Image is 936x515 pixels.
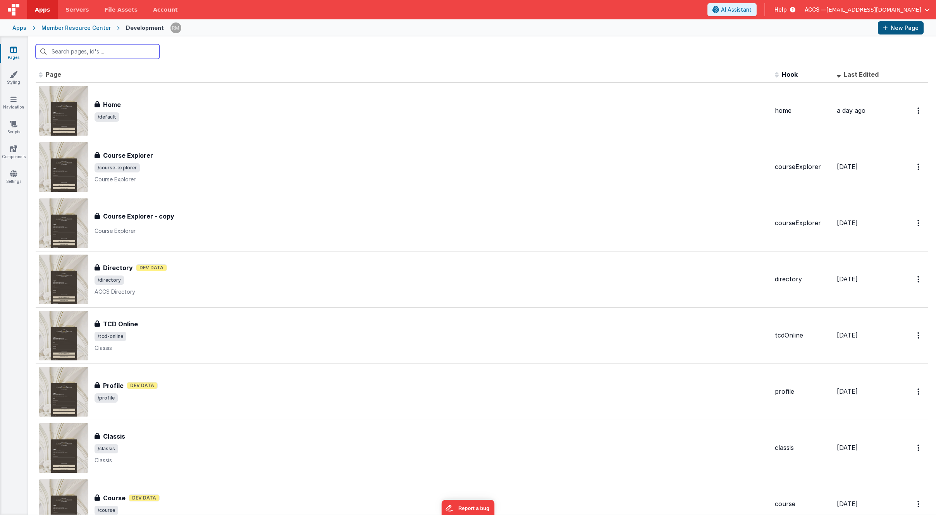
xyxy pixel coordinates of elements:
button: Options [913,215,925,231]
div: course [775,499,831,508]
h3: Course [103,493,126,503]
div: Development [126,24,164,32]
div: courseExplorer [775,162,831,171]
span: ACCS — [805,6,826,14]
span: Page [46,71,61,78]
span: [DATE] [837,163,858,171]
div: directory [775,275,831,284]
div: profile [775,387,831,396]
span: [DATE] [837,275,858,283]
h3: Home [103,100,121,109]
div: tcdOnline [775,331,831,340]
span: /default [95,112,119,122]
span: [EMAIL_ADDRESS][DOMAIN_NAME] [826,6,921,14]
span: [DATE] [837,219,858,227]
button: Options [913,496,925,512]
div: Member Resource Center [41,24,111,32]
img: 1e10b08f9103151d1000344c2f9be56b [170,22,181,33]
div: classis [775,443,831,452]
span: [DATE] [837,331,858,339]
div: Apps [12,24,26,32]
span: [DATE] [837,444,858,451]
span: a day ago [837,107,865,114]
h3: Course Explorer - copy [103,212,174,221]
span: Servers [65,6,89,14]
span: /classis [95,444,118,453]
button: Options [913,271,925,287]
span: [DATE] [837,388,858,395]
button: AI Assistant [707,3,757,16]
button: Options [913,384,925,400]
span: Dev Data [127,382,158,389]
span: /course-explorer [95,163,140,172]
span: [DATE] [837,500,858,508]
p: Classis [95,344,769,352]
h3: TCD Online [103,319,138,329]
h3: Profile [103,381,124,390]
span: Apps [35,6,50,14]
button: New Page [878,21,924,34]
div: courseExplorer [775,219,831,227]
span: /tcd-online [95,332,126,341]
p: ACCS Directory [95,288,769,296]
p: Course Explorer [95,227,769,235]
h3: Course Explorer [103,151,153,160]
span: /course [95,506,118,515]
h3: Classis [103,432,125,441]
div: home [775,106,831,115]
button: Options [913,440,925,456]
button: Options [913,327,925,343]
span: AI Assistant [721,6,752,14]
span: Last Edited [844,71,879,78]
span: Dev Data [129,494,160,501]
span: Help [774,6,787,14]
span: File Assets [105,6,138,14]
span: /profile [95,393,118,403]
span: /directory [95,276,124,285]
p: Classis [95,456,769,464]
p: Course Explorer [95,176,769,183]
button: ACCS — [EMAIL_ADDRESS][DOMAIN_NAME] [805,6,930,14]
span: Dev Data [136,264,167,271]
input: Search pages, id's ... [36,44,160,59]
button: Options [913,103,925,119]
button: Options [913,159,925,175]
span: Hook [782,71,798,78]
h3: Directory [103,263,133,272]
